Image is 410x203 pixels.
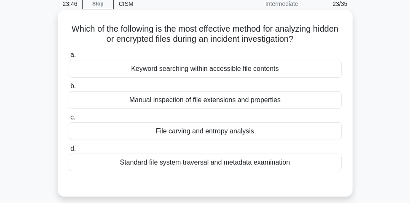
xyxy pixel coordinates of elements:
[70,145,76,152] span: d.
[70,114,75,121] span: c.
[69,154,342,171] div: Standard file system traversal and metadata examination
[69,60,342,78] div: Keyword searching within accessible file contents
[69,122,342,140] div: File carving and entropy analysis
[70,51,76,58] span: a.
[70,82,76,89] span: b.
[68,24,343,45] h5: Which of the following is the most effective method for analyzing hidden or encrypted files durin...
[69,91,342,109] div: Manual inspection of file extensions and properties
